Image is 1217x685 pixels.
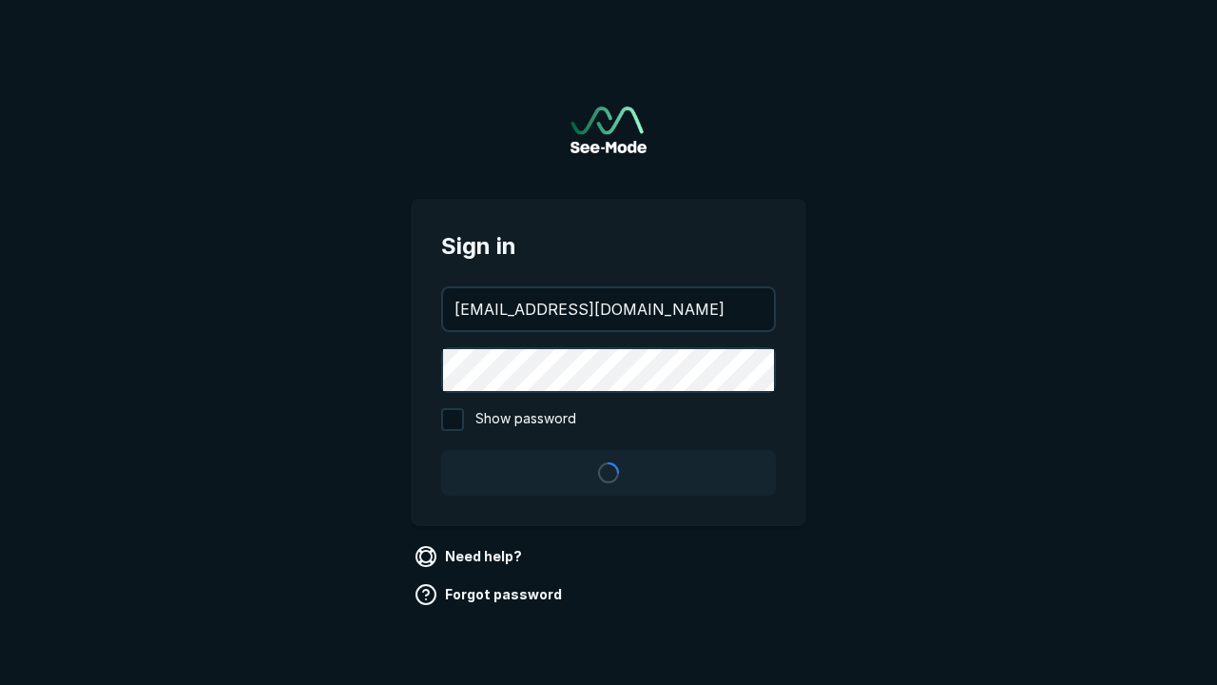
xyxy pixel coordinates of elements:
span: Show password [475,408,576,431]
span: Sign in [441,229,776,264]
a: Need help? [411,541,530,572]
img: See-Mode Logo [570,107,647,153]
input: your@email.com [443,288,774,330]
a: Go to sign in [570,107,647,153]
a: Forgot password [411,579,570,610]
